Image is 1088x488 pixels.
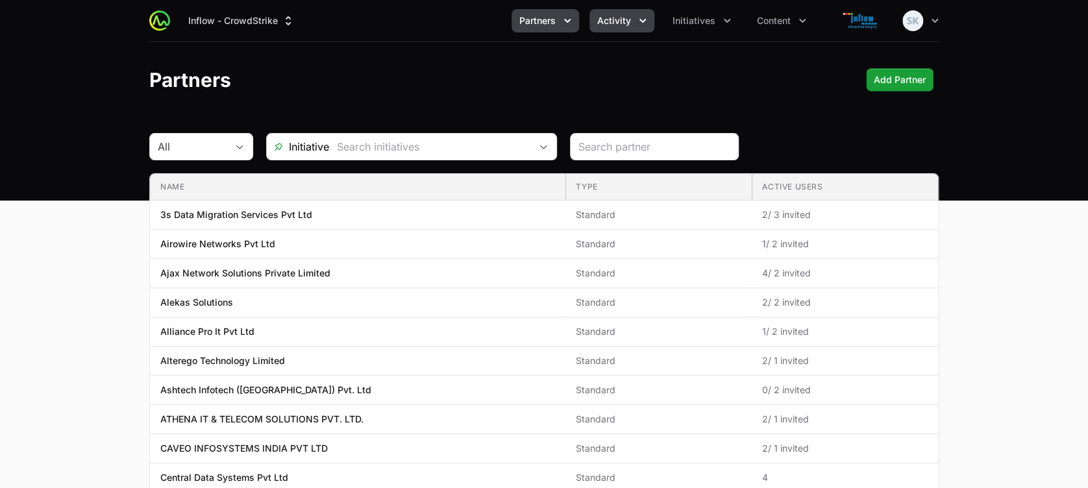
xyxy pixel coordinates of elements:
[160,325,254,338] p: Alliance Pro It Pvt Ltd
[589,9,654,32] div: Activity menu
[762,325,928,338] span: 1 / 2 invited
[519,14,556,27] span: Partners
[576,354,741,367] span: Standard
[866,68,933,91] button: Add Partner
[576,384,741,396] span: Standard
[762,238,928,250] span: 1 / 2 invited
[576,471,741,484] span: Standard
[665,9,739,32] button: Initiatives
[576,442,741,455] span: Standard
[762,471,928,484] span: 4
[830,8,892,34] img: Inflow
[150,134,253,160] button: All
[762,384,928,396] span: 0 / 2 invited
[874,72,926,88] span: Add Partner
[512,9,579,32] div: Partners menu
[578,139,730,154] input: Search partner
[576,325,741,338] span: Standard
[150,174,565,201] th: Name
[180,9,303,32] button: Inflow - CrowdStrike
[512,9,579,32] button: Partners
[576,238,741,250] span: Standard
[673,14,715,27] span: Initiatives
[160,442,328,455] p: CAVEO INFOSYSTEMS INDIA PVT LTD
[597,14,631,27] span: Activity
[160,238,275,250] p: Airowire Networks Pvt Ltd
[762,267,928,280] span: 4 / 2 invited
[158,139,227,154] div: All
[762,442,928,455] span: 2 / 1 invited
[749,9,814,32] button: Content
[589,9,654,32] button: Activity
[762,296,928,309] span: 2 / 2 invited
[149,68,231,91] h1: Partners
[170,9,814,32] div: Main navigation
[160,208,312,221] p: 3s Data Migration Services Pvt Ltd
[160,296,233,309] p: Alekas Solutions
[576,267,741,280] span: Standard
[576,296,741,309] span: Standard
[267,139,329,154] span: Initiative
[665,9,739,32] div: Initiatives menu
[752,174,938,201] th: Active Users
[576,413,741,426] span: Standard
[576,208,741,221] span: Standard
[530,134,556,160] div: Open
[565,174,752,201] th: Type
[160,471,288,484] p: Central Data Systems Pvt Ltd
[160,354,285,367] p: Alterego Technology Limited
[757,14,791,27] span: Content
[149,10,170,31] img: ActivitySource
[160,267,330,280] p: Ajax Network Solutions Private Limited
[160,413,364,426] p: ATHENA IT & TELECOM SOLUTIONS PVT. LTD.
[160,384,371,396] p: Ashtech Infotech ([GEOGRAPHIC_DATA]) Pvt. Ltd
[329,134,530,160] input: Search initiatives
[866,68,933,91] div: Primary actions
[762,413,928,426] span: 2 / 1 invited
[749,9,814,32] div: Content menu
[762,354,928,367] span: 2 / 1 invited
[902,10,923,31] img: Shreesha Ka
[180,9,303,32] div: Supplier switch menu
[762,208,928,221] span: 2 / 3 invited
